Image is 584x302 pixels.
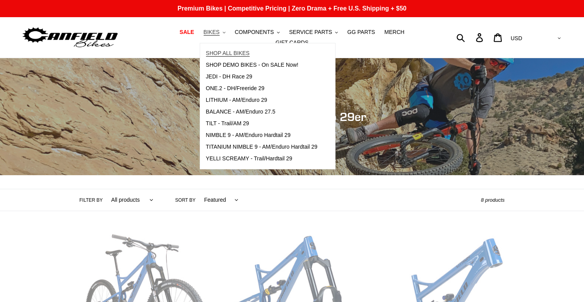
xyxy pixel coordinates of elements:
a: NIMBLE 9 - AM/Enduro Hardtail 29 [200,130,323,141]
span: LITHIUM - AM/Enduro 29 [206,97,267,103]
a: SALE [176,27,198,37]
span: BIKES [204,29,220,36]
img: Canfield Bikes [21,25,119,50]
span: 8 products [481,197,505,203]
a: GIFT CARDS [272,37,312,48]
button: SERVICE PARTS [285,27,342,37]
input: Search [461,29,481,46]
a: JEDI - DH Race 29 [200,71,323,83]
span: JEDI - DH Race 29 [206,73,252,80]
a: SHOP ALL BIKES [200,48,323,59]
a: MERCH [380,27,408,37]
span: COMPONENTS [235,29,274,36]
label: Filter by [80,197,103,204]
span: MERCH [384,29,404,36]
span: SHOP ALL BIKES [206,50,250,57]
a: TILT - Trail/AM 29 [200,118,323,130]
a: SHOP DEMO BIKES - On SALE Now! [200,59,323,71]
span: SERVICE PARTS [289,29,332,36]
a: TITANIUM NIMBLE 9 - AM/Enduro Hardtail 29 [200,141,323,153]
a: YELLI SCREAMY - Trail/Hardtail 29 [200,153,323,165]
span: SHOP DEMO BIKES - On SALE Now! [206,62,298,68]
label: Sort by [175,197,195,204]
span: NIMBLE 9 - AM/Enduro Hardtail 29 [206,132,291,139]
span: TITANIUM NIMBLE 9 - AM/Enduro Hardtail 29 [206,144,318,150]
span: TILT - Trail/AM 29 [206,120,249,127]
span: ONE.2 - DH/Freeride 29 [206,85,264,92]
span: SALE [179,29,194,36]
a: GG PARTS [343,27,379,37]
span: GIFT CARDS [275,39,309,46]
span: YELLI SCREAMY - Trail/Hardtail 29 [206,155,293,162]
a: LITHIUM - AM/Enduro 29 [200,94,323,106]
span: GG PARTS [347,29,375,36]
button: COMPONENTS [231,27,284,37]
button: BIKES [200,27,229,37]
a: BALANCE - AM/Enduro 27.5 [200,106,323,118]
span: BALANCE - AM/Enduro 27.5 [206,108,275,115]
a: ONE.2 - DH/Freeride 29 [200,83,323,94]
